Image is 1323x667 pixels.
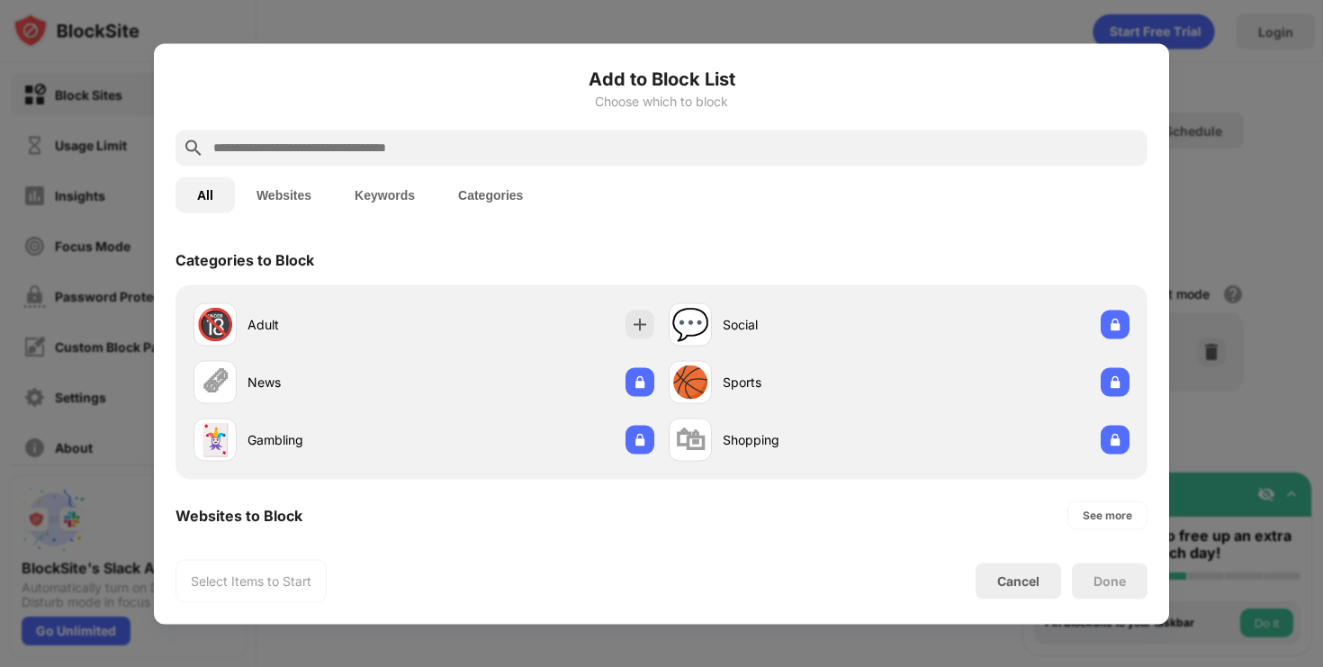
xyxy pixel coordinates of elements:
div: 🔞 [196,306,234,343]
button: All [175,176,235,212]
div: 🛍 [675,421,706,458]
div: News [247,373,424,392]
div: Sports [723,373,899,392]
div: Select Items to Start [191,572,311,590]
div: Adult [247,315,424,334]
div: Categories to Block [175,250,314,268]
h6: Add to Block List [175,65,1147,92]
button: Keywords [333,176,436,212]
div: Gambling [247,430,424,449]
div: Cancel [997,573,1039,589]
div: Social [723,315,899,334]
div: Shopping [723,430,899,449]
button: Categories [436,176,544,212]
div: 🃏 [196,421,234,458]
div: Done [1093,573,1126,588]
div: 🗞 [200,364,230,401]
button: Websites [235,176,333,212]
div: Websites to Block [175,506,302,524]
div: 💬 [671,306,709,343]
div: Choose which to block [175,94,1147,108]
img: search.svg [183,137,204,158]
div: See more [1083,506,1132,524]
div: 🏀 [671,364,709,401]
